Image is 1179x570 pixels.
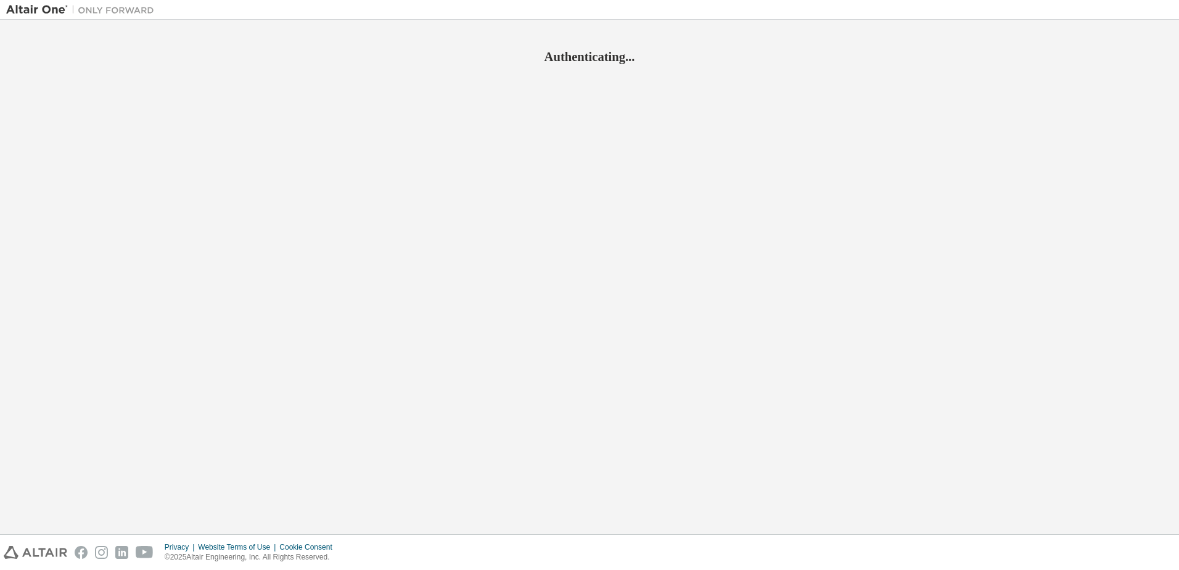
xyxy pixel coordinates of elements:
img: linkedin.svg [115,546,128,559]
p: © 2025 Altair Engineering, Inc. All Rights Reserved. [165,552,340,563]
div: Privacy [165,542,198,552]
img: facebook.svg [75,546,88,559]
div: Cookie Consent [279,542,339,552]
h2: Authenticating... [6,49,1173,65]
img: altair_logo.svg [4,546,67,559]
img: instagram.svg [95,546,108,559]
img: youtube.svg [136,546,154,559]
div: Website Terms of Use [198,542,279,552]
img: Altair One [6,4,160,16]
